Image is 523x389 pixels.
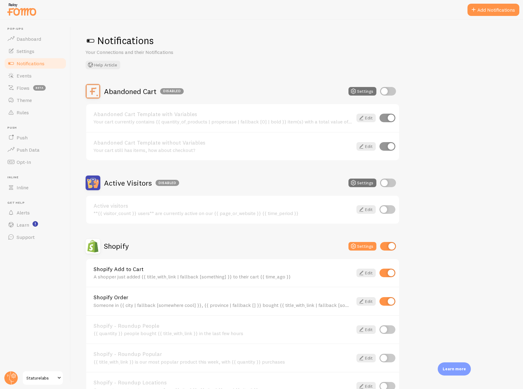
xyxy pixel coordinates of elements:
span: Events [17,73,32,79]
a: Edit [356,205,376,214]
a: Inline [4,181,67,194]
button: Settings [348,179,376,187]
a: Shopify - Roundup Popular [94,351,353,357]
div: Disabled [156,180,179,186]
a: Events [4,70,67,82]
h2: Abandoned Cart [104,87,184,96]
button: Settings [348,242,376,251]
img: Shopify [86,239,100,254]
h1: Notifications [86,34,508,47]
a: Shopify - Roundup People [94,323,353,329]
a: Edit [356,142,376,151]
span: Push Data [17,147,40,153]
a: Edit [356,325,376,334]
img: fomo-relay-logo-orange.svg [6,2,37,17]
div: **{{ visitor_count }} users** are currently active on our {{ page_or_website }} {{ time_period }} [94,210,353,216]
a: Rules [4,106,67,119]
a: Settings [4,45,67,57]
a: Push [4,131,67,144]
span: Push [17,134,28,141]
div: Someone in {{ city | fallback [somewhere cool] }}, {{ province | fallback [] }} bought {{ title_w... [94,302,353,308]
span: Opt-In [17,159,31,165]
button: Settings [348,87,376,96]
a: Learn [4,219,67,231]
div: A shopper just added {{ title_with_link | fallback [something] }} to their cart {{ time_ago }} [94,274,353,279]
a: Staturelabs [22,371,63,385]
span: Inline [17,184,29,191]
p: Your Connections and their Notifications [86,49,233,56]
a: Edit [356,114,376,122]
h2: Shopify [104,241,129,251]
a: Shopify - Roundup Locations [94,380,353,385]
a: Abandoned Cart Template with Variables [94,111,353,117]
span: Get Help [7,201,67,205]
a: Push Data [4,144,67,156]
span: Settings [17,48,34,54]
a: Edit [356,269,376,277]
span: Support [17,234,35,240]
svg: <p>Watch New Feature Tutorials!</p> [33,221,38,227]
div: {{ quantity }} people bought {{ title_with_link }} in the last few hours [94,330,353,336]
span: beta [33,85,46,91]
span: Theme [17,97,32,103]
span: Pop-ups [7,27,67,31]
div: Learn more [438,362,471,376]
a: Alerts [4,206,67,219]
img: Active Visitors [86,176,100,190]
span: Inline [7,176,67,179]
span: Flows [17,85,29,91]
a: Edit [356,297,376,306]
a: Flows beta [4,82,67,94]
h2: Active Visitors [104,178,179,188]
span: Notifications [17,60,44,66]
span: Staturelabs [26,374,56,382]
span: Push [7,126,67,130]
img: Abandoned Cart [86,84,100,99]
a: Shopify Add to Cart [94,266,353,272]
div: Your cart still has items, how about checkout? [94,147,353,153]
span: Rules [17,109,29,115]
a: Active visitors [94,203,353,209]
button: Help Article [86,61,120,69]
p: Learn more [443,366,466,372]
a: Support [4,231,67,243]
div: Disabled [160,88,184,94]
span: Learn [17,222,29,228]
a: Theme [4,94,67,106]
span: Alerts [17,210,30,216]
a: Opt-In [4,156,67,168]
div: Your cart currently contains {{ quantity_of_products | propercase | fallback [0] | bold }} item(s... [94,119,353,124]
div: {{ title_with_link }} is our most popular product this week, with {{ quantity }} purchases [94,359,353,364]
a: Shopify Order [94,295,353,300]
a: Edit [356,354,376,362]
a: Abandoned Cart Template without Variables [94,140,353,145]
a: Notifications [4,57,67,70]
a: Dashboard [4,33,67,45]
span: Dashboard [17,36,41,42]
